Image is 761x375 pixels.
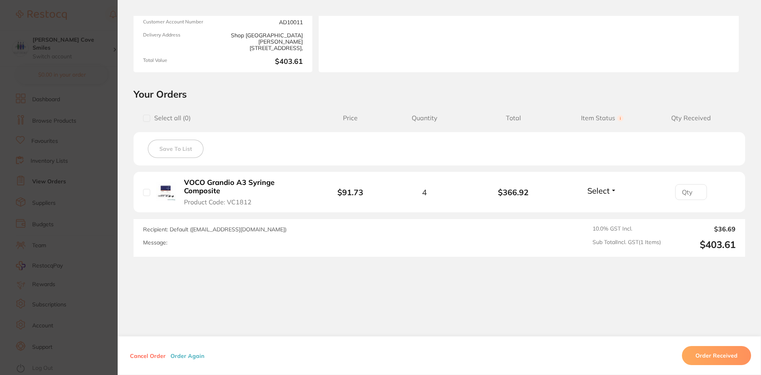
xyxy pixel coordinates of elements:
[682,346,751,365] button: Order Received
[675,184,707,200] input: Qty
[587,186,610,196] span: Select
[128,352,168,359] button: Cancel Order
[667,239,736,250] output: $403.61
[647,114,736,122] span: Qty Received
[156,182,176,201] img: VOCO Grandio A3 Syringe Composite
[226,19,303,25] span: AD10011
[585,186,619,196] button: Select
[469,188,558,197] b: $366.92
[143,239,167,246] label: Message:
[422,188,427,197] span: 4
[226,58,303,66] b: $403.61
[143,58,220,66] span: Total Value
[148,140,203,158] button: Save To List
[143,226,287,233] span: Recipient: Default ( [EMAIL_ADDRESS][DOMAIN_NAME] )
[143,19,220,25] span: Customer Account Number
[184,179,307,195] b: VOCO Grandio A3 Syringe Composite
[667,225,736,233] output: $36.69
[226,32,303,51] span: Shop [GEOGRAPHIC_DATA][PERSON_NAME][STREET_ADDRESS],
[321,114,380,122] span: Price
[593,239,661,250] span: Sub Total Incl. GST ( 1 Items)
[593,225,661,233] span: 10.0 % GST Incl.
[469,114,558,122] span: Total
[168,352,207,359] button: Order Again
[380,114,469,122] span: Quantity
[143,32,220,51] span: Delivery Address
[337,187,363,197] b: $91.73
[150,114,191,122] span: Select all ( 0 )
[182,178,309,206] button: VOCO Grandio A3 Syringe Composite Product Code: VC1812
[184,198,252,206] span: Product Code: VC1812
[558,114,647,122] span: Item Status
[134,88,745,100] h2: Your Orders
